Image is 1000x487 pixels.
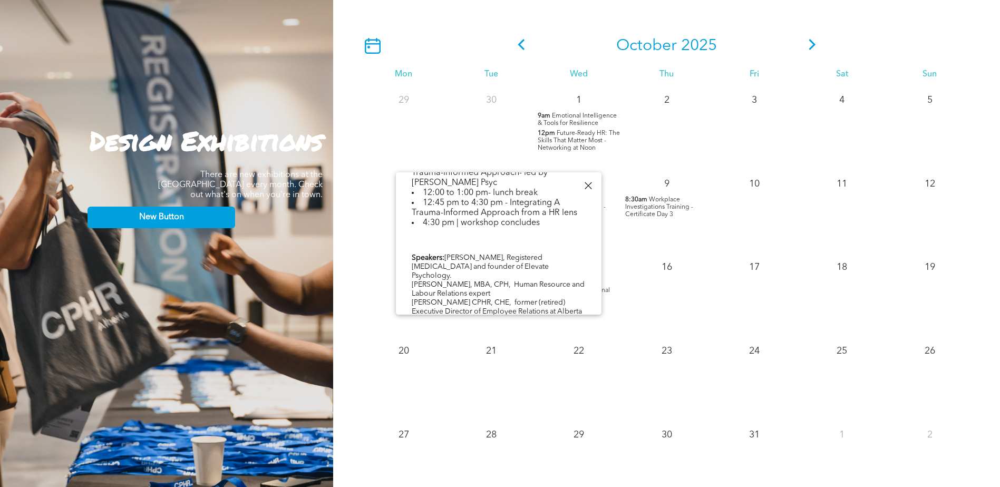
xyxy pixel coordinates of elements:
[711,70,798,80] div: Fri
[745,425,764,444] p: 31
[538,112,550,120] span: 9am
[569,91,588,110] p: 1
[832,174,851,193] p: 11
[920,425,939,444] p: 2
[625,197,693,218] span: Workplace Investigations Training - Certificate Day 3
[482,342,501,361] p: 21
[657,91,676,110] p: 2
[538,130,620,151] span: Future-Ready HR: The Skills That Matter Most - Networking at Noon
[745,258,764,277] p: 17
[657,258,676,277] p: 16
[412,254,444,261] b: Speakers:
[139,212,184,222] span: New Button
[832,91,851,110] p: 4
[623,70,710,80] div: Thu
[412,158,586,188] li: 8:30 am to 12:00 pm - Fundamentals: Trauma-informed Approach- led by [PERSON_NAME] Psyc
[920,342,939,361] p: 26
[394,174,413,193] p: 6
[920,174,939,193] p: 12
[535,70,623,80] div: Wed
[158,171,323,199] span: There are new exhibitions at the [GEOGRAPHIC_DATA] every month. Check out what's on when you're i...
[745,342,764,361] p: 24
[538,113,617,126] span: Emotional Intelligence & Tools for Resilience
[90,122,323,159] span: Design Exhibitions
[538,130,555,137] span: 12pm
[798,70,886,80] div: Sat
[482,425,501,444] p: 28
[394,425,413,444] p: 27
[681,38,717,54] span: 2025
[625,196,647,203] span: 8:30am
[657,174,676,193] p: 9
[412,188,586,198] li: 12:00 to 1:00 pm- lunch break
[482,91,501,110] p: 30
[886,70,974,80] div: Sun
[657,342,676,361] p: 23
[920,258,939,277] p: 19
[745,174,764,193] p: 10
[412,218,586,228] li: 4:30 pm | workshop concludes
[920,91,939,110] p: 5
[394,91,413,110] p: 29
[360,70,447,80] div: Mon
[832,258,851,277] p: 18
[412,198,586,218] li: 12:45 pm to 4:30 pm - Integrating A Trauma-Informed Approach from a HR lens
[394,342,413,361] p: 20
[569,342,588,361] p: 22
[616,38,677,54] span: October
[832,425,851,444] p: 1
[394,258,413,277] p: 13
[448,70,535,80] div: Tue
[569,425,588,444] p: 29
[657,425,676,444] p: 30
[745,91,764,110] p: 3
[832,342,851,361] p: 25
